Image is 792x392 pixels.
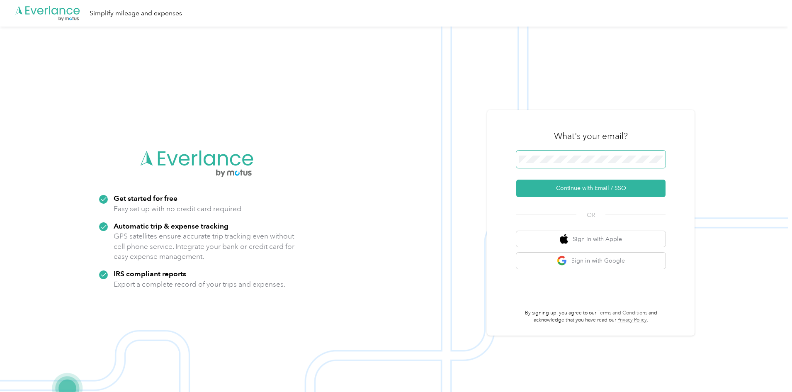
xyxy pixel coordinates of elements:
[516,253,666,269] button: google logoSign in with Google
[114,194,177,202] strong: Get started for free
[516,231,666,247] button: apple logoSign in with Apple
[516,309,666,324] p: By signing up, you agree to our and acknowledge that you have read our .
[114,231,295,262] p: GPS satellites ensure accurate trip tracking even without cell phone service. Integrate your bank...
[560,234,568,244] img: apple logo
[617,317,647,323] a: Privacy Policy
[557,256,567,266] img: google logo
[516,180,666,197] button: Continue with Email / SSO
[114,269,186,278] strong: IRS compliant reports
[554,130,628,142] h3: What's your email?
[114,279,285,290] p: Export a complete record of your trips and expenses.
[114,222,228,230] strong: Automatic trip & expense tracking
[114,204,241,214] p: Easy set up with no credit card required
[90,8,182,19] div: Simplify mileage and expenses
[598,310,647,316] a: Terms and Conditions
[576,211,605,219] span: OR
